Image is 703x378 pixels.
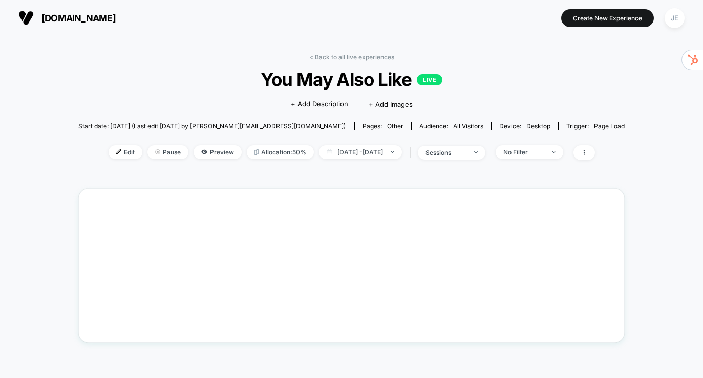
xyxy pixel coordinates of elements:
span: Pause [147,145,188,159]
div: Audience: [419,122,483,130]
span: [DOMAIN_NAME] [41,13,116,24]
button: [DOMAIN_NAME] [15,10,119,26]
span: You May Also Like [105,69,598,90]
img: Visually logo [18,10,34,26]
span: + Add Images [369,100,413,108]
img: end [474,151,478,153]
div: Trigger: [566,122,625,130]
div: Pages: [363,122,403,130]
p: LIVE [417,74,442,85]
span: Allocation: 50% [247,145,314,159]
span: Preview [194,145,242,159]
button: JE [662,8,688,29]
span: desktop [526,122,550,130]
span: Edit [109,145,142,159]
span: All Visitors [453,122,483,130]
img: end [552,151,556,153]
img: edit [116,149,121,154]
a: < Back to all live experiences [309,53,394,61]
span: other [387,122,403,130]
img: end [155,149,160,154]
img: end [391,151,394,153]
div: sessions [425,149,466,157]
button: Create New Experience [561,9,654,27]
img: rebalance [254,149,259,155]
span: Device: [491,122,558,130]
span: | [407,145,418,160]
span: + Add Description [291,99,348,109]
div: JE [665,8,685,28]
div: No Filter [503,148,544,156]
img: calendar [327,149,332,154]
span: Start date: [DATE] (Last edit [DATE] by [PERSON_NAME][EMAIL_ADDRESS][DOMAIN_NAME]) [78,122,346,130]
span: Page Load [594,122,625,130]
span: [DATE] - [DATE] [319,145,402,159]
